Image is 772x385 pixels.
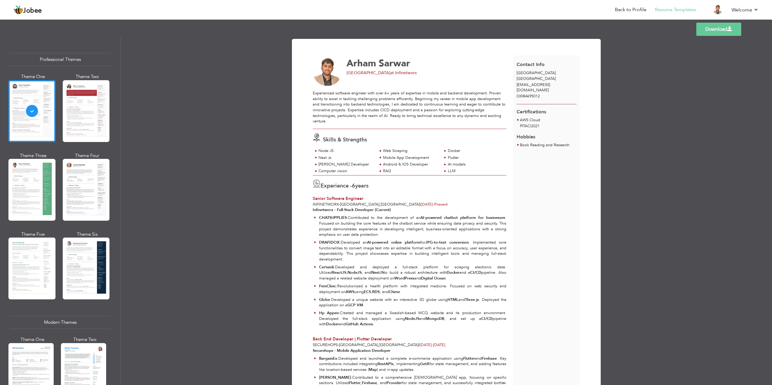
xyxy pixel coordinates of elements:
[319,297,331,302] strong: Globe:
[64,231,111,238] div: Theme Six
[10,53,111,66] div: Professional Themes
[394,276,414,281] strong: WordPress
[448,168,503,174] div: LLM
[421,276,445,281] strong: Digital Ocean
[319,240,341,245] strong: DRAFIDOX:
[10,153,57,159] div: Theme Three
[371,270,384,275] strong: NestJS
[615,6,647,13] a: Back to Profile
[338,342,339,348] span: -
[379,57,410,70] span: Sarwar
[448,297,458,302] strong: HTML
[389,289,400,295] strong: Chime
[346,321,373,327] strong: GitHub Actions
[655,6,696,13] a: Resume Templates
[339,202,340,207] span: -
[426,316,444,321] strong: MongoDB
[405,316,419,321] strong: NodeJS
[432,342,433,348] span: -
[14,5,42,15] a: Jobee
[339,342,378,348] span: [GEOGRAPHIC_DATA]
[379,342,419,348] span: [GEOGRAPHIC_DATA]
[319,375,352,380] strong: [PERSON_NAME]:
[364,289,371,295] strong: ECS
[319,283,337,289] strong: FemClinic:
[383,155,438,161] div: Mobile App Development
[318,155,374,161] div: Nest Js
[313,90,506,124] div: Experienced software engineer with over 6+ years of expertise in mobile and backend development. ...
[332,270,346,275] strong: ReactJS
[520,123,540,129] p: PITAC 2021
[421,202,448,207] span: Present
[433,202,434,207] span: -
[517,93,540,99] span: 03084695012
[448,155,503,161] div: Flutter
[319,356,338,361] strong: BargainEx:
[10,336,55,343] div: Theme One
[23,8,42,14] span: Jobee
[323,136,367,144] span: Skills & Strengths
[319,356,507,373] p: Developed and launched a complete e-commerce application using and . Key contributions included i...
[14,5,23,15] img: jobee.io
[347,270,362,275] strong: NodeJS
[732,6,758,14] a: Welcome
[347,302,363,308] strong: GCP VM
[530,123,531,129] span: |
[319,297,507,308] p: Developed a unique website with an interactive 3D globe using and . Deployed the application on a .
[319,264,507,281] p: Developed and deployed a full-stack platform for scraping electronic data. Utilized , , and to bu...
[425,240,469,245] strong: JPG-to-text conversion
[313,342,338,348] span: SecureHops
[420,215,505,220] strong: AI-powered chatbot platform for businesses
[326,321,339,327] strong: Docker
[369,367,377,372] strong: Map
[321,182,352,190] span: Experience -
[420,202,421,207] span: |
[520,142,569,148] span: Book Reading and Research
[696,23,741,36] a: Download
[313,207,391,213] strong: Infinetworx - Full-Stack Developer (Current)
[319,310,507,327] p: Created and managed a Swedish-based MCQ website and its production environment. Developed the ful...
[383,168,438,174] div: RAG
[378,361,394,367] strong: RestAPIs
[340,202,379,207] span: [GEOGRAPHIC_DATA]
[319,264,335,270] strong: Certainli:
[352,182,369,190] label: years
[372,289,380,295] strong: RDS
[313,196,363,201] span: Senior Software Engineer
[419,342,419,348] span: |
[318,148,374,154] div: Node JS
[313,202,339,207] span: Infinetworx
[313,57,342,86] img: No image
[421,202,434,207] span: [DATE]
[346,70,390,76] span: [GEOGRAPHIC_DATA]
[313,336,392,342] span: Back End Developer | Flutter Developer
[419,342,445,348] span: [DATE]
[713,5,723,14] img: Profile Img
[10,231,57,238] div: Theme Five
[520,117,540,123] span: AWS Cloud
[517,104,546,115] span: Certifications
[448,148,503,154] div: Docker
[318,162,374,167] div: [PERSON_NAME] Developer
[463,356,475,361] strong: Flutter
[319,215,507,237] p: Contributed to the development of an . Focused on building the core features of the chatbot servi...
[319,283,507,295] p: Revolutionized a health platform with integrated medicine. Focused on web security and deployment...
[517,82,550,93] span: [EMAIL_ADDRESS][DOMAIN_NAME]
[448,162,503,167] div: AI models
[465,297,479,302] strong: Three.js
[517,76,556,81] span: [GEOGRAPHIC_DATA]
[346,57,376,70] span: Arham
[383,162,438,167] div: Android & IOS Developer
[10,316,111,329] div: Modern Themes
[420,361,429,367] strong: GetX
[367,240,420,245] strong: AI-powered online platform
[447,270,460,275] strong: Docker
[10,74,57,80] div: Theme One
[319,310,340,316] strong: Hp Appen:
[378,342,379,348] span: ,
[481,316,492,321] strong: CI/CD
[390,70,417,76] span: at Infinetworx
[62,336,107,343] div: Theme Two
[313,348,391,353] strong: Securehops - Mobile Application Developer
[470,270,481,275] strong: CI/CD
